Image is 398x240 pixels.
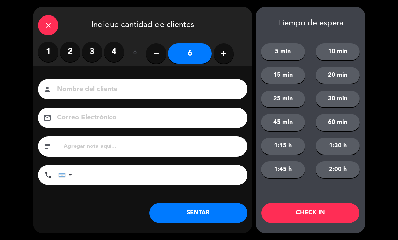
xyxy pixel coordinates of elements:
i: person [43,85,51,93]
button: 15 min [261,67,305,84]
button: 25 min [261,91,305,107]
i: close [44,21,52,29]
button: 1:45 h [261,161,305,178]
button: 5 min [261,43,305,60]
button: add [214,43,234,64]
label: 1 [38,42,58,62]
input: Nombre del cliente [56,83,238,95]
button: 2:00 h [316,161,360,178]
button: 1:30 h [316,138,360,155]
button: 1:15 h [261,138,305,155]
button: 60 min [316,114,360,131]
label: 4 [104,42,124,62]
label: 3 [82,42,102,62]
button: SENTAR [149,203,247,223]
i: add [220,49,228,58]
label: 2 [60,42,80,62]
div: Indique cantidad de clientes [33,7,252,42]
input: Agregar nota aquí... [63,142,242,151]
i: phone [44,171,52,179]
div: Argentina: +54 [59,165,74,185]
div: ó [124,42,146,65]
button: remove [146,43,166,64]
button: 45 min [261,114,305,131]
i: remove [152,49,160,58]
i: email [43,114,51,122]
button: 10 min [316,43,360,60]
button: 30 min [316,91,360,107]
div: Tiempo de espera [256,19,365,28]
i: subject [43,142,51,150]
button: 20 min [316,67,360,84]
button: CHECK IN [261,203,359,223]
input: Correo Electrónico [56,112,238,124]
